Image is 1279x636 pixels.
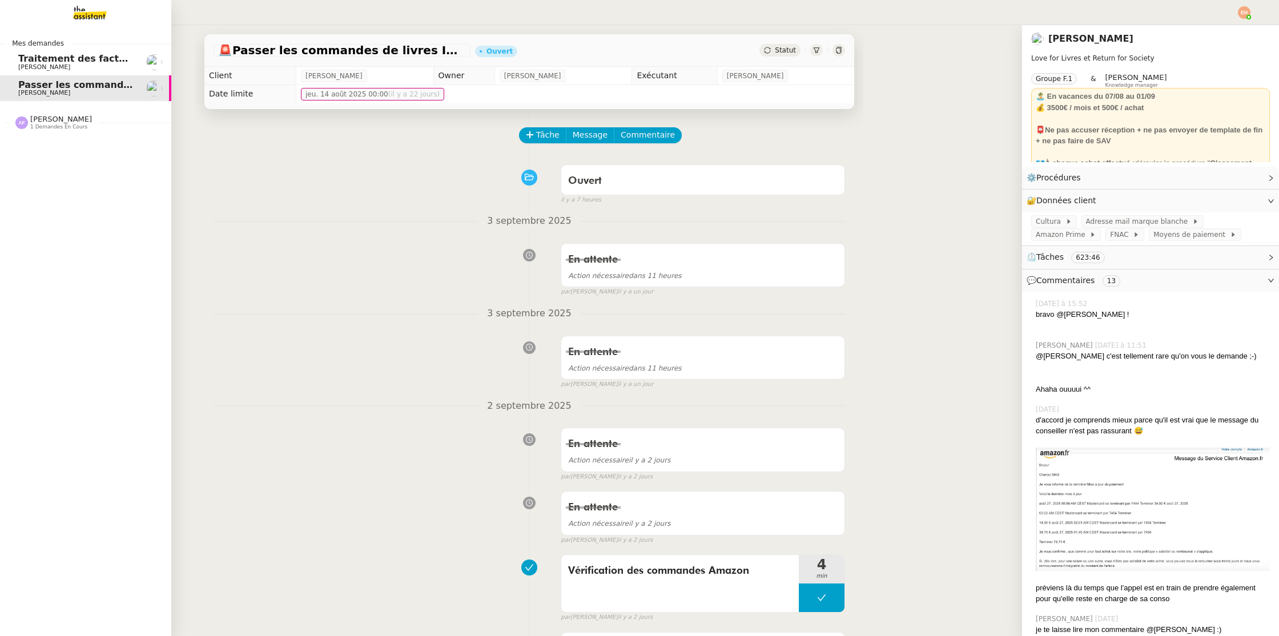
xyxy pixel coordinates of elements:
[18,89,70,96] span: [PERSON_NAME]
[1027,194,1101,207] span: 🔐
[1036,196,1096,205] span: Données client
[1027,276,1125,285] span: 💬
[727,70,784,82] span: [PERSON_NAME]
[1036,448,1270,571] img: uploads%2F1756372081004%2F3cac10de-ee56-4270-8405-5918c10112f4%2FCapture%20d%E2%80%99e%CC%81cran%...
[504,70,561,82] span: [PERSON_NAME]
[799,558,844,571] span: 4
[1036,126,1262,146] strong: 📮Ne pas accuser réception + ne pas envoyer de template de fin + ne pas faire de SAV
[1071,252,1104,263] nz-tag: 623:46
[1036,340,1095,351] span: [PERSON_NAME]
[30,124,87,130] span: 1 demandes en cours
[561,536,653,545] small: [PERSON_NAME]
[561,380,653,389] small: [PERSON_NAME]
[18,79,233,90] span: Passer les commandes de livres Impactes
[1036,103,1144,112] strong: 💰 3500€ / mois et 500€ / achat
[1036,404,1061,414] span: [DATE]
[18,63,70,71] span: [PERSON_NAME]
[30,115,92,123] span: [PERSON_NAME]
[1036,216,1065,227] span: Cultura
[561,287,653,297] small: [PERSON_NAME]
[305,88,440,100] span: jeu. 14 août 2025 00:00
[1095,614,1121,624] span: [DATE]
[775,46,796,54] span: Statut
[1036,614,1095,624] span: [PERSON_NAME]
[1036,229,1089,240] span: Amazon Prime
[566,127,614,143] button: Message
[561,613,653,622] small: [PERSON_NAME]
[1036,276,1095,285] span: Commentaires
[568,456,629,464] span: Action nécessaire
[1036,414,1270,437] div: d'accord je comprends mieux parce qu'il est vrai que le message du conseiller n'est pas rassurant 😅
[478,306,580,321] span: 3 septembre 2025
[1238,6,1250,19] img: svg
[1036,582,1270,605] div: préviens là du temps que l'appel est en train de prendre également pour qu'elle reste en charge d...
[1022,246,1279,268] div: ⏲️Tâches 623:46
[561,613,570,622] span: par
[1036,158,1265,180] div: dérouler la procédure " "
[1031,33,1044,45] img: users%2FtFhOaBya8rNVU5KG7br7ns1BCvi2%2Favatar%2Faa8c47da-ee6c-4101-9e7d-730f2e64f978
[536,128,560,142] span: Tâche
[1103,275,1120,287] nz-tag: 13
[568,439,618,449] span: En attente
[1036,173,1081,182] span: Procédures
[1036,92,1155,100] strong: 🏝️﻿ En vacances du 07/08 au 01/09
[204,67,296,85] td: Client
[618,613,653,622] span: il y a 2 jours
[561,536,570,545] span: par
[568,364,681,372] span: dans 11 heures
[1027,171,1086,184] span: ⚙️
[568,456,670,464] span: il y a 2 jours
[1036,624,1270,635] div: je te laisse lire mon commentaire @[PERSON_NAME] :)
[15,116,28,129] img: svg
[614,127,682,143] button: Commentaire
[1036,252,1064,261] span: Tâches
[18,53,359,64] span: Traitement des factures et envoi à l'expert-comptable - août 2025
[478,214,580,229] span: 3 septembre 2025
[561,287,570,297] span: par
[1036,384,1270,395] div: Ahaha ouuuui ^^
[618,472,653,482] span: il y a 2 jours
[1036,299,1089,309] span: [DATE] à 15:52
[561,380,570,389] span: par
[621,128,675,142] span: Commentaire
[1091,73,1096,88] span: &
[519,127,566,143] button: Tâche
[1031,73,1077,84] nz-tag: Groupe F.1
[568,347,618,357] span: En attente
[1036,351,1270,362] div: @[PERSON_NAME] c'est tellement rare qu'on vous le demande ;-)
[799,571,844,581] span: min
[1036,159,1135,167] u: 💶À chaque achat effectué :
[388,90,440,98] span: (il y a 22 jours)
[568,272,681,280] span: dans 11 heures
[1153,229,1229,240] span: Moyens de paiement
[632,67,717,85] td: Exécutant
[1105,73,1167,88] app-user-label: Knowledge manager
[1095,340,1149,351] span: [DATE] à 11:51
[218,43,232,57] span: 🚨
[1048,33,1133,44] a: [PERSON_NAME]
[433,67,494,85] td: Owner
[568,502,618,513] span: En attente
[568,176,602,186] span: Ouvert
[573,128,608,142] span: Message
[1022,190,1279,212] div: 🔐Données client
[618,536,653,545] span: il y a 2 jours
[561,472,653,482] small: [PERSON_NAME]
[618,287,653,297] span: il y a un jour
[146,54,162,70] img: users%2Ff7AvM1H5WROKDkFYQNHz8zv46LV2%2Favatar%2Ffa026806-15e4-4312-a94b-3cc825a940eb
[1022,269,1279,292] div: 💬Commentaires 13
[1110,229,1133,240] span: FNAC
[5,38,71,49] span: Mes demandes
[218,45,466,56] span: Passer les commandes de livres Impactes
[561,195,601,205] span: il y a 7 heures
[478,398,580,414] span: 2 septembre 2025
[486,48,513,55] div: Ouvert
[568,520,629,528] span: Action nécessaire
[204,85,296,103] td: Date limite
[305,70,363,82] span: [PERSON_NAME]
[146,80,162,96] img: users%2FtFhOaBya8rNVU5KG7br7ns1BCvi2%2Favatar%2Faa8c47da-ee6c-4101-9e7d-730f2e64f978
[568,272,629,280] span: Action nécessaire
[618,380,653,389] span: il y a un jour
[568,562,792,579] span: Vérification des commandes Amazon
[568,520,670,528] span: il y a 2 jours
